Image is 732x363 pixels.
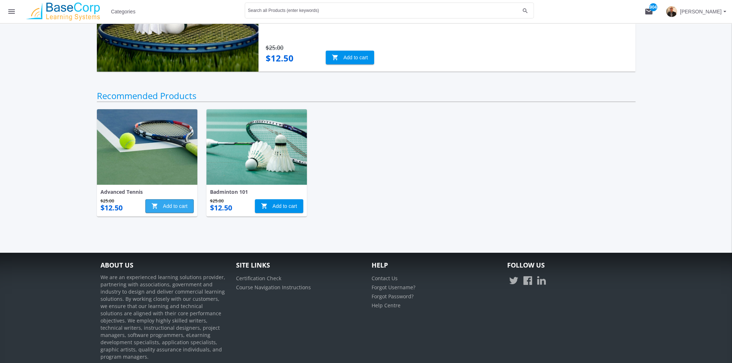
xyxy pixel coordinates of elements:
[100,203,123,213] div: $12.50
[236,262,361,269] h4: Site Links
[100,199,123,203] div: $25.00
[100,274,225,360] p: We are an experienced learning solutions provider, partnering with associations, government and i...
[145,199,194,213] button: Add to cart
[645,7,653,16] mat-icon: mail
[372,284,415,291] a: Forgot Username?
[210,199,232,203] div: $25.00
[372,275,398,282] a: Contact Us
[97,109,197,185] img: product image
[210,188,303,196] div: Badminton 101
[332,51,368,64] span: Add to cart
[332,51,339,64] mat-icon: shopping_cart
[507,262,632,269] h4: Follow Us
[151,200,158,213] mat-icon: shopping_cart
[100,188,194,196] div: Advanced Tennis
[261,200,297,213] span: Add to cart
[23,3,103,21] img: logo.png
[255,199,303,213] button: Add to cart
[261,200,268,213] mat-icon: shopping_cart
[111,5,136,18] span: Categories
[266,44,294,52] div: $25.00
[372,262,496,269] h4: Help
[521,7,530,14] mat-icon: search
[266,52,294,64] div: $12.50
[100,262,225,269] h4: About Us
[372,293,414,300] a: Forgot Password?
[7,7,16,16] mat-icon: menu
[206,109,307,185] img: product image
[210,203,232,213] div: $12.50
[326,51,374,64] button: Add to cart
[236,275,281,282] a: Certification Check
[151,200,188,213] span: Add to cart
[680,5,722,18] span: [PERSON_NAME]
[372,302,401,309] a: Help Centre
[97,90,635,102] h2: Recommended Products
[236,284,311,291] a: Course Navigation Instructions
